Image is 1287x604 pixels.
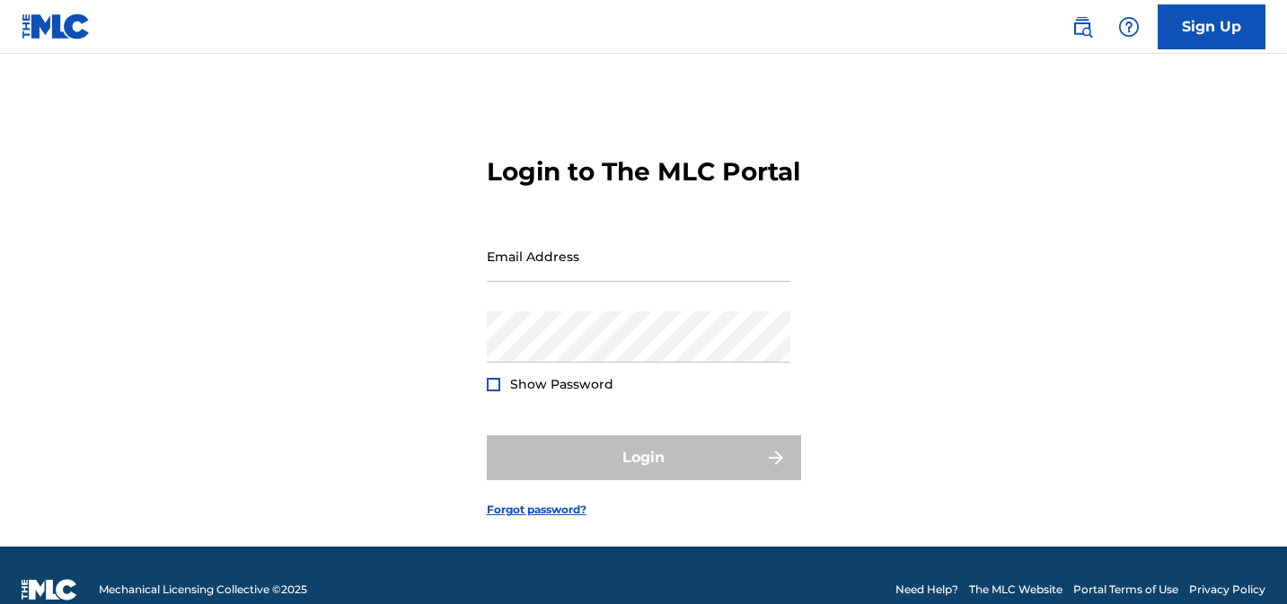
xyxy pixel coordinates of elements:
[1071,16,1093,38] img: search
[510,376,613,392] span: Show Password
[1189,582,1265,598] a: Privacy Policy
[1064,9,1100,45] a: Public Search
[969,582,1062,598] a: The MLC Website
[22,13,91,39] img: MLC Logo
[1111,9,1147,45] div: Help
[99,582,307,598] span: Mechanical Licensing Collective © 2025
[895,582,958,598] a: Need Help?
[1073,582,1178,598] a: Portal Terms of Use
[22,579,77,600] img: logo
[1118,16,1140,38] img: help
[487,502,586,518] a: Forgot password?
[1197,518,1287,604] iframe: Chat Widget
[487,156,800,188] h3: Login to The MLC Portal
[1158,4,1265,49] a: Sign Up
